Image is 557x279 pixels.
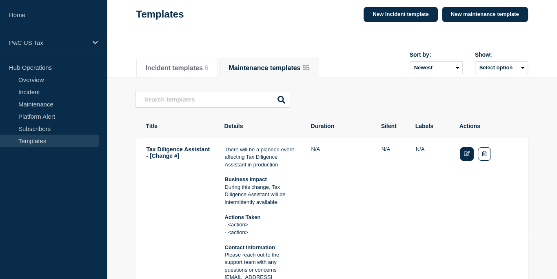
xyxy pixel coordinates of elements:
div: Show: [475,51,528,58]
p: PwC US Tax [9,39,87,46]
p: There will be a planned event affecting Tax Diligence Assistant in production [225,146,297,168]
p: Please reach out to the support team with any questions or concerns [225,251,297,274]
th: Actions [459,122,518,130]
button: Select option [475,61,528,74]
a: New incident template [364,7,437,22]
th: Duration [311,122,368,130]
th: Details [224,122,297,130]
select: Sort by [410,61,463,74]
div: Sort by: [410,51,463,58]
a: New maintenance template [442,7,528,22]
button: Delete [478,147,490,161]
span: 6 [204,64,208,71]
a: Edit [460,147,474,161]
strong: Contact Information [225,244,275,250]
th: Title [146,122,211,130]
button: Incident templates 6 [146,64,209,72]
button: Maintenance templates 55 [229,64,309,72]
h1: Templates [136,9,184,20]
th: Labels [415,122,446,130]
strong: Business Impact [225,176,267,182]
th: Silent [381,122,402,130]
strong: Actions Taken [225,214,261,220]
p: - <action> [225,229,297,236]
span: 55 [302,64,310,71]
input: Search templates [135,91,290,108]
p: During this change, Tax Diligence Assistant will be intermittently available. [225,184,297,206]
p: - <action> [225,221,297,228]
